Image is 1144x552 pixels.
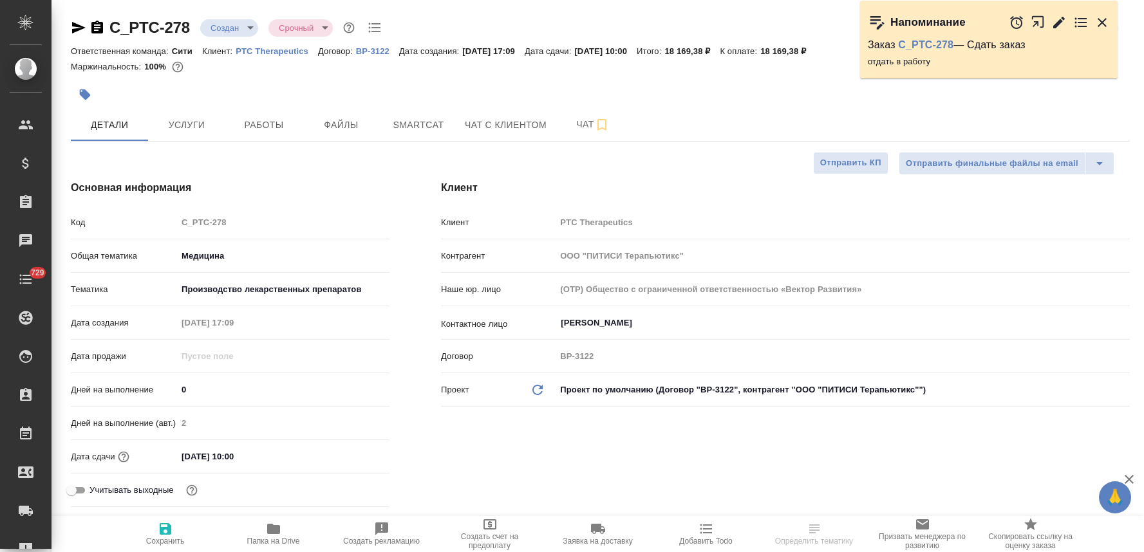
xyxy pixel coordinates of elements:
p: Контрагент [441,250,556,262]
span: Определить тематику [775,537,853,546]
button: Срочный [275,23,317,33]
span: Добавить Todo [679,537,732,546]
button: Добавить тэг [71,80,99,109]
span: Файлы [310,117,372,133]
p: Сити [172,46,202,56]
a: PTC Therapeutics [236,45,318,56]
p: Тематика [71,283,177,296]
button: Добавить Todo [652,516,760,552]
p: Напоминание [890,16,966,29]
p: Дней на выполнение [71,383,177,396]
p: PTC Therapeutics [236,46,318,56]
a: C_PTC-278 [898,39,953,50]
span: 729 [23,266,52,279]
p: Маржинальность: [71,62,144,71]
span: Папка на Drive [247,537,300,546]
span: Работы [233,117,295,133]
svg: Подписаться [594,117,610,133]
p: Договор [441,350,556,363]
input: Пустое поле [177,347,290,365]
button: Открыть в новой вкладке [1031,8,1046,36]
button: 0.00 RUB; [169,59,186,75]
h4: Клиент [441,180,1130,196]
button: Доп статусы указывают на важность/срочность заказа [341,19,357,36]
div: Медицина [177,245,389,267]
span: Чат [562,116,624,133]
p: Общая тематика [71,250,177,262]
span: Детали [79,117,140,133]
span: Отправить финальные файлы на email [906,156,1078,171]
input: Пустое поле [556,213,1130,232]
p: Клиент: [202,46,236,56]
p: Код [71,216,177,229]
div: Создан [268,19,333,37]
span: Smartcat [388,117,449,133]
p: Дней на выполнение (авт.) [71,417,177,430]
span: Отправить КП [820,156,881,170]
p: Договор: [318,46,356,56]
div: split button [899,152,1114,175]
p: Дата сдачи [71,450,115,463]
span: Чат с клиентом [465,117,547,133]
span: Заявка на доставку [563,537,632,546]
input: ✎ Введи что-нибудь [177,380,389,399]
span: Создать счет на предоплату [444,532,536,550]
p: 18 169,38 ₽ [760,46,816,56]
span: Учитывать выходные [89,484,174,497]
p: Клиент [441,216,556,229]
p: Дата создания: [399,46,462,56]
p: 100% [144,62,169,71]
input: Пустое поле [556,280,1130,299]
button: Создан [207,23,243,33]
span: Услуги [156,117,218,133]
button: Создать счет на предоплату [436,516,544,552]
button: Todo [365,18,384,37]
p: ВР-3122 [356,46,399,56]
p: Дата создания [71,317,177,329]
button: Заявка на доставку [544,516,652,552]
span: Призвать менеджера по развитию [876,532,969,550]
span: Создать рекламацию [343,537,420,546]
button: Редактировать [1051,15,1067,30]
a: ВР-3122 [356,45,399,56]
button: 🙏 [1099,481,1131,513]
a: 729 [3,263,48,295]
input: ✎ Введи что-нибудь [177,447,290,466]
p: Контактное лицо [441,318,556,331]
input: Пустое поле [556,246,1130,265]
div: Проект по умолчанию (Договор "ВР-3122", контрагент "ООО "ПИТИСИ Терапьютикс"") [556,379,1130,401]
button: Выбери, если сб и вс нужно считать рабочими днями для выполнения заказа. [183,482,200,499]
button: Скопировать ссылку для ЯМессенджера [71,20,86,35]
div: Создан [200,19,258,37]
button: Отправить финальные файлы на email [899,152,1085,175]
p: К оплате: [720,46,760,56]
button: Папка на Drive [220,516,328,552]
button: Закрыть [1094,15,1110,30]
h4: Основная информация [71,180,389,196]
input: Пустое поле [177,213,389,232]
button: Перейти в todo [1073,15,1089,30]
p: Проект [441,383,469,396]
p: Наше юр. лицо [441,283,556,296]
span: 🙏 [1104,484,1126,511]
p: Дата продажи [71,350,177,363]
span: Сохранить [146,537,185,546]
p: [DATE] 10:00 [574,46,637,56]
p: [DATE] 17:09 [462,46,525,56]
p: Итого: [637,46,664,56]
p: Ответственная команда: [71,46,172,56]
span: Скопировать ссылку на оценку заказа [984,532,1077,550]
button: Определить тематику [760,516,868,552]
button: Скопировать ссылку на оценку заказа [977,516,1085,552]
button: Open [1123,322,1125,324]
button: Скопировать ссылку [89,20,105,35]
button: Призвать менеджера по развитию [868,516,977,552]
button: Отложить [1009,15,1024,30]
p: Дата сдачи: [525,46,574,56]
button: Сохранить [111,516,220,552]
button: Отправить КП [813,152,888,174]
button: Если добавить услуги и заполнить их объемом, то дата рассчитается автоматически [115,448,132,465]
input: Пустое поле [177,414,389,432]
a: C_PTC-278 [109,19,190,36]
div: Производство лекарственных препаратов [177,279,389,300]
